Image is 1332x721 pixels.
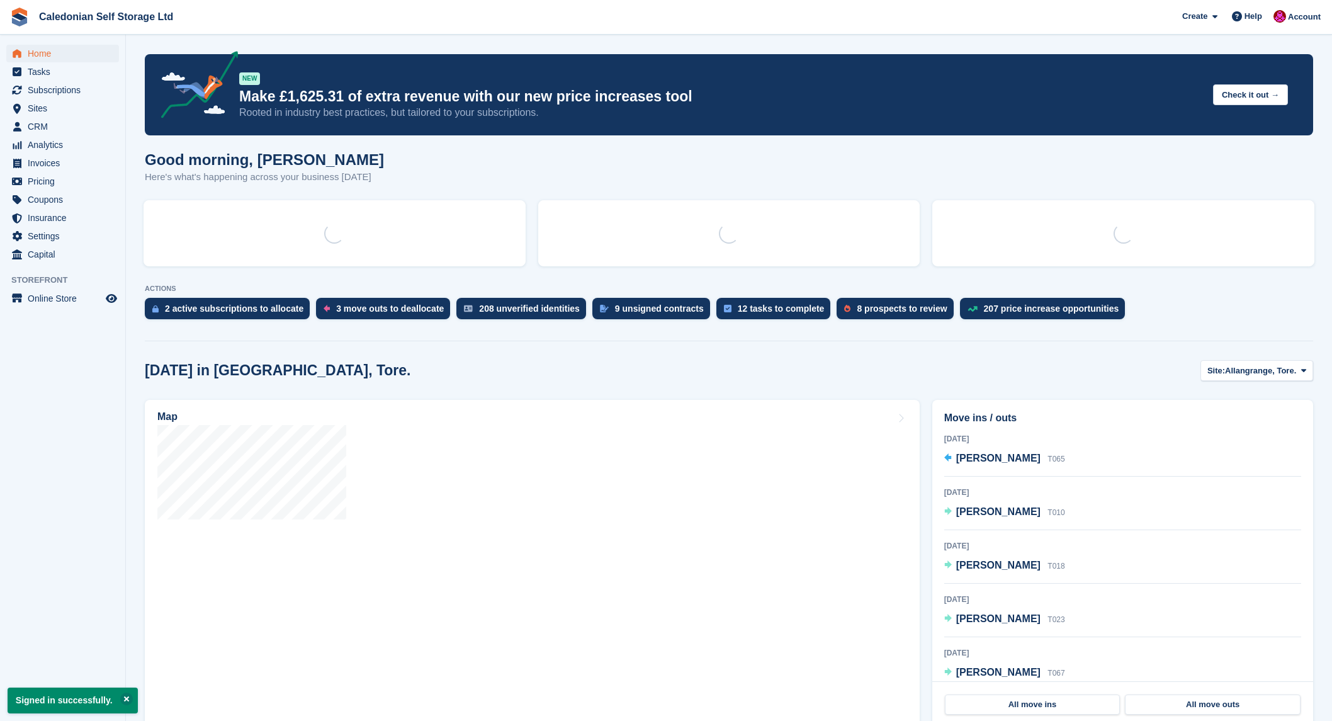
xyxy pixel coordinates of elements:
a: menu [6,173,119,190]
h2: Map [157,411,178,423]
a: menu [6,63,119,81]
span: Insurance [28,209,103,227]
span: Help [1245,10,1262,23]
div: NEW [239,72,260,85]
a: All move ins [945,695,1120,715]
span: T018 [1047,562,1064,571]
span: [PERSON_NAME] [956,506,1041,517]
a: 207 price increase opportunities [960,298,1132,326]
a: 8 prospects to review [837,298,959,326]
a: [PERSON_NAME] T010 [944,504,1065,521]
a: 2 active subscriptions to allocate [145,298,316,326]
a: [PERSON_NAME] T023 [944,611,1065,628]
div: [DATE] [944,540,1301,552]
span: Create [1182,10,1207,23]
span: [PERSON_NAME] [956,613,1041,624]
span: Storefront [11,274,125,287]
a: All move outs [1125,695,1301,715]
button: Check it out → [1213,84,1288,105]
div: [DATE] [944,647,1301,659]
a: menu [6,191,119,208]
span: Subscriptions [28,81,103,99]
span: Pricing [28,173,103,190]
a: menu [6,81,119,99]
img: prospect-51fa495bee0391a8d652442698ab0144808aea92771e9ea1ae160a38d050c398.svg [844,305,850,312]
div: 2 active subscriptions to allocate [165,304,303,314]
img: task-75834270c22a3079a89374b754ae025e5fb1db73e45f91037f5363f120a921f8.svg [724,305,731,312]
a: 3 move outs to deallocate [316,298,456,326]
span: T065 [1047,455,1064,463]
span: Invoices [28,154,103,172]
span: Allangrange, Tore. [1225,365,1296,377]
a: menu [6,136,119,154]
a: menu [6,99,119,117]
span: Coupons [28,191,103,208]
span: [PERSON_NAME] [956,667,1041,678]
p: Rooted in industry best practices, but tailored to your subscriptions. [239,106,1203,120]
img: Donald Mathieson [1273,10,1286,23]
a: menu [6,246,119,263]
p: Here's what's happening across your business [DATE] [145,170,384,185]
span: T010 [1047,508,1064,517]
div: 3 move outs to deallocate [336,304,444,314]
span: T023 [1047,615,1064,624]
a: menu [6,209,119,227]
a: Caledonian Self Storage Ltd [34,6,178,27]
a: Preview store [104,291,119,306]
div: [DATE] [944,594,1301,605]
div: [DATE] [944,433,1301,445]
span: [PERSON_NAME] [956,453,1041,463]
img: price_increase_opportunities-93ffe204e8149a01c8c9dc8f82e8f89637d9d84a8eef4429ea346261dce0b2c0.svg [968,306,978,312]
span: [PERSON_NAME] [956,560,1041,571]
a: 208 unverified identities [456,298,592,326]
span: Settings [28,227,103,245]
span: Site: [1207,365,1225,377]
span: Tasks [28,63,103,81]
span: CRM [28,118,103,135]
p: Make £1,625.31 of extra revenue with our new price increases tool [239,88,1203,106]
span: Online Store [28,290,103,307]
a: menu [6,290,119,307]
span: Home [28,45,103,62]
h2: Move ins / outs [944,411,1301,426]
img: price-adjustments-announcement-icon-8257ccfd72463d97f412b2fc003d46551f7dbcb40ab6d574587a9cd5c0d94... [150,51,239,123]
img: verify_identity-adf6edd0f0f0b5bbfe63781bf79b02c33cf7c696d77639b501bdc392416b5a36.svg [464,305,473,312]
a: [PERSON_NAME] T065 [944,451,1065,467]
a: menu [6,118,119,135]
img: active_subscription_to_allocate_icon-d502201f5373d7db506a760aba3b589e785aa758c864c3986d89f69b8ff3... [152,305,159,313]
span: Capital [28,246,103,263]
div: 8 prospects to review [857,304,947,314]
div: [DATE] [944,487,1301,498]
a: [PERSON_NAME] T018 [944,558,1065,574]
span: Sites [28,99,103,117]
h2: [DATE] in [GEOGRAPHIC_DATA], Tore. [145,362,411,379]
a: [PERSON_NAME] T067 [944,665,1065,681]
span: Analytics [28,136,103,154]
button: Site: Allangrange, Tore. [1200,360,1313,381]
span: Account [1288,11,1321,23]
span: T067 [1047,669,1064,678]
a: menu [6,154,119,172]
a: 12 tasks to complete [716,298,837,326]
h1: Good morning, [PERSON_NAME] [145,151,384,168]
p: ACTIONS [145,285,1313,293]
p: Signed in successfully. [8,688,138,713]
img: stora-icon-8386f47178a22dfd0bd8f6a31ec36ba5ce8667c1dd55bd0f319d3a0aa187defe.svg [10,8,29,26]
div: 9 unsigned contracts [615,304,704,314]
img: move_outs_to_deallocate_icon-f764333ba52eb49d3ac5e1228854f67142a1ed5810a6f6cc68b1a99e826820c5.svg [324,305,330,312]
div: 207 price increase opportunities [984,304,1119,314]
div: 208 unverified identities [479,304,580,314]
a: 9 unsigned contracts [592,298,716,326]
img: contract_signature_icon-13c848040528278c33f63329250d36e43548de30e8caae1d1a13099fd9432cc5.svg [600,305,609,312]
a: menu [6,227,119,245]
div: 12 tasks to complete [738,304,825,314]
a: menu [6,45,119,62]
